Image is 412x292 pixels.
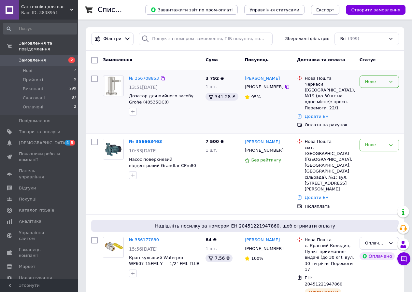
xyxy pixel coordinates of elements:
span: Cума [206,57,218,62]
span: 2 [74,104,76,110]
a: Насос поверхневий відцентровий Grandfar CPm80 (GF1034) [129,157,196,174]
span: Управління статусами [249,7,299,12]
span: 7 500 ₴ [206,139,224,144]
img: Фото товару [103,237,123,257]
span: 10:33[DATE] [129,148,158,153]
span: 100% [251,256,263,261]
span: Експорт [316,7,334,12]
span: Надішліть посилку за номером ЕН 20451221947860, щоб отримати оплату [94,223,396,229]
span: 1 шт. [206,246,217,251]
span: Покупець [245,57,268,62]
div: 341.28 ₴ [206,93,238,101]
span: ЕН: 20451221947860 [305,275,343,286]
a: Дозатор для мийного засобу Grohe (40535DC0) [129,93,193,104]
a: Кран кульовий Waterpro WP607-15FML-Y — 1/2" FML ГШВ YELLOW, ручка "важір" жовта (WP2931) [129,255,200,278]
a: Фото товару [103,76,124,96]
span: Збережені фільтри: [285,36,330,42]
div: Нове [365,142,386,148]
button: Чат з покупцем [397,252,410,265]
span: 3 792 ₴ [206,76,224,81]
a: Фото товару [103,237,124,258]
a: Додати ЕН [305,114,329,119]
div: смт. [GEOGRAPHIC_DATA] ([GEOGRAPHIC_DATA], [GEOGRAPHIC_DATA]. [GEOGRAPHIC_DATA] сільрада), №1: ву... [305,145,354,192]
span: Повідомлення [19,118,50,124]
span: Доставка та оплата [297,57,345,62]
span: Замовлення [19,57,46,63]
span: 87 [72,95,76,101]
span: Панель управління [19,168,60,180]
a: № 356663463 [129,139,162,144]
button: Управління статусами [244,5,305,15]
a: Фото товару [103,139,124,160]
span: Замовлення [103,57,132,62]
span: 95% [251,94,261,99]
span: 1 шт. [206,148,217,153]
span: 5 [70,140,75,146]
span: 4 [65,140,70,146]
span: Налаштування [19,275,52,281]
a: [PERSON_NAME] [245,76,280,82]
span: Всі [340,36,347,42]
span: 9 [74,77,76,83]
img: Фото товару [103,139,123,159]
span: Покупці [19,196,36,202]
div: 7.56 ₴ [206,254,232,262]
div: [PHONE_NUMBER] [243,244,285,253]
div: [PHONE_NUMBER] [243,83,285,91]
a: Створити замовлення [339,7,405,12]
a: Додати ЕН [305,195,329,200]
span: Маркет [19,264,36,270]
a: № 356177830 [129,237,159,242]
span: 2 [74,68,76,74]
div: Післяплата [305,203,354,209]
span: Управління сайтом [19,230,60,242]
span: Відгуки [19,185,36,191]
span: 84 ₴ [206,237,217,242]
div: Нова Пошта [305,76,354,81]
input: Пошук за номером замовлення, ПІБ покупця, номером телефону, Email, номером накладної [139,33,273,45]
span: Завантажити звіт по пром-оплаті [150,7,233,13]
span: Сантехніка для вас [21,4,70,10]
h1: Список замовлень [98,6,164,14]
span: Товари та послуги [19,129,60,135]
span: Показники роботи компанії [19,151,60,163]
input: Пошук [3,23,77,35]
div: Оплачено [365,240,386,247]
button: Створити замовлення [346,5,405,15]
button: Завантажити звіт по пром-оплаті [145,5,238,15]
span: Замовлення та повідомлення [19,40,78,52]
span: 1 шт. [206,84,217,89]
div: [PHONE_NUMBER] [243,146,285,155]
div: Ваш ID: 3838951 [21,10,78,16]
span: Прийняті [23,77,43,83]
span: Гаманець компанії [19,247,60,258]
div: Черкаси ([GEOGRAPHIC_DATA].), №19 (до 30 кг на одне місце): просп. Перемоги, 22/1 [305,81,354,111]
span: Нові [23,68,32,74]
span: Скасовані [23,95,45,101]
div: Оплата на рахунок [305,122,354,128]
span: [DEMOGRAPHIC_DATA] [19,140,67,146]
span: Створити замовлення [351,7,400,12]
div: Нова Пошта [305,139,354,145]
span: Статус [360,57,376,62]
span: Фільтри [104,36,121,42]
button: Експорт [311,5,340,15]
span: (399) [348,36,359,41]
div: Оплачено [360,252,395,260]
span: 2 [68,57,75,63]
span: Без рейтингу [251,158,281,162]
div: с. Красний Колядин, Пункт приймання-видачі (до 30 кг): вул. 30-ти річчя Перемоги 17 [305,243,354,272]
span: 15:56[DATE] [129,246,158,252]
span: 299 [69,86,76,92]
span: Каталог ProSale [19,207,54,213]
a: [PERSON_NAME] [245,237,280,243]
div: Нове [365,78,386,85]
span: Виконані [23,86,43,92]
div: Нова Пошта [305,237,354,243]
a: № 356708853 [129,76,159,81]
span: Оплачені [23,104,43,110]
img: Фото товару [105,76,121,96]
